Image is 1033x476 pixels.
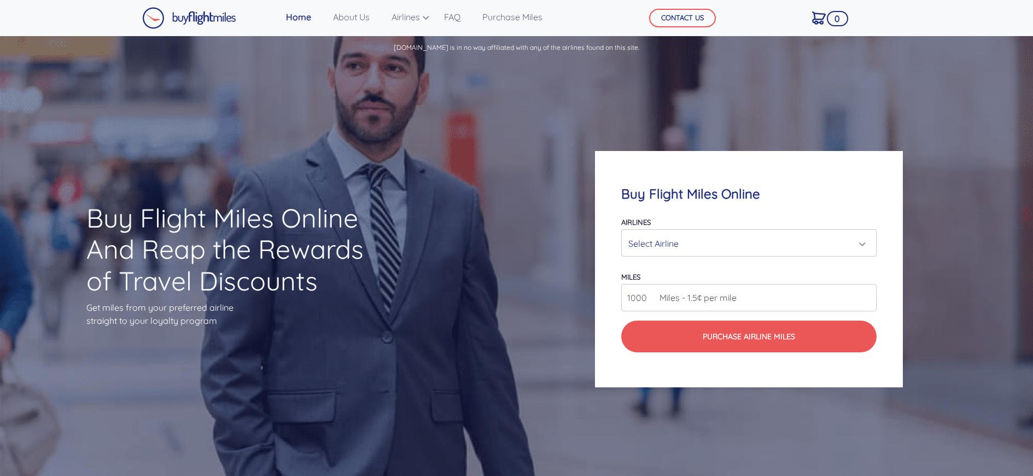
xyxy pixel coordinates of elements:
a: 0 [808,6,830,29]
img: Buy Flight Miles Logo [142,7,236,29]
button: Select Airline [621,229,877,257]
a: Buy Flight Miles Logo [142,4,236,32]
button: Purchase Airline Miles [621,321,877,352]
span: 0 [827,11,848,26]
a: About Us [329,6,374,28]
a: Home [282,6,316,28]
label: Airlines [621,218,651,227]
div: Select Airline [628,233,863,254]
a: Airlines [387,6,427,28]
a: Purchase Miles [478,6,547,28]
label: miles [621,272,640,281]
button: CONTACT US [649,9,716,27]
h1: Buy Flight Miles Online And Reap the Rewards of Travel Discounts [86,202,379,297]
img: Cart [812,11,826,25]
span: Miles - 1.5¢ per mile [654,291,737,304]
a: FAQ [440,6,465,28]
p: Get miles from your preferred airline straight to your loyalty program [86,301,379,327]
h4: Buy Flight Miles Online [621,186,877,202]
